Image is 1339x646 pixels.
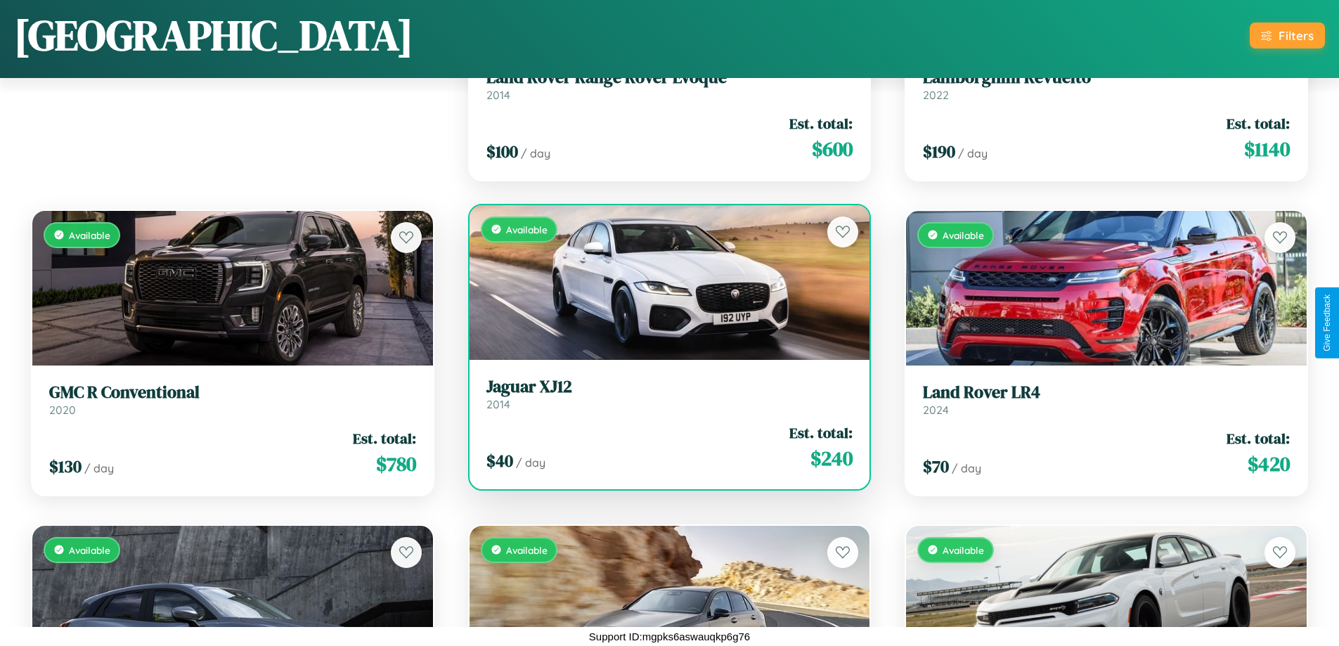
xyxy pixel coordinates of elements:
span: 2014 [486,88,510,102]
span: / day [84,461,114,475]
span: $ 130 [49,455,82,478]
span: Available [506,544,548,556]
a: GMC R Conventional2020 [49,382,416,417]
span: Est. total: [1227,428,1290,448]
p: Support ID: mgpks6aswauqkp6g76 [589,627,750,646]
span: Available [69,544,110,556]
a: Land Rover Range Rover Evoque2014 [486,67,853,102]
span: / day [521,146,550,160]
span: / day [952,461,981,475]
span: $ 420 [1248,450,1290,478]
button: Filters [1250,22,1325,49]
div: Give Feedback [1322,295,1332,351]
span: Est. total: [1227,113,1290,134]
a: Lamborghini Revuelto2022 [923,67,1290,102]
span: $ 100 [486,140,518,163]
h3: Jaguar XJ12 [486,377,853,397]
span: 2024 [923,403,949,417]
span: $ 190 [923,140,955,163]
h1: [GEOGRAPHIC_DATA] [14,6,413,64]
span: / day [958,146,988,160]
span: 2014 [486,397,510,411]
span: $ 1140 [1244,135,1290,163]
span: 2022 [923,88,949,102]
span: Available [69,229,110,241]
h3: Lamborghini Revuelto [923,67,1290,88]
span: Est. total: [789,422,853,443]
a: Land Rover LR42024 [923,382,1290,417]
span: Available [506,224,548,235]
a: Jaguar XJ122014 [486,377,853,411]
span: Est. total: [789,113,853,134]
h3: Land Rover Range Rover Evoque [486,67,853,88]
span: Available [943,229,984,241]
span: $ 70 [923,455,949,478]
h3: GMC R Conventional [49,382,416,403]
span: Available [943,544,984,556]
span: $ 240 [810,444,853,472]
div: Filters [1279,28,1314,43]
span: / day [516,456,545,470]
span: $ 780 [376,450,416,478]
span: 2020 [49,403,76,417]
span: $ 600 [812,135,853,163]
h3: Land Rover LR4 [923,382,1290,403]
span: $ 40 [486,449,513,472]
span: Est. total: [353,428,416,448]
